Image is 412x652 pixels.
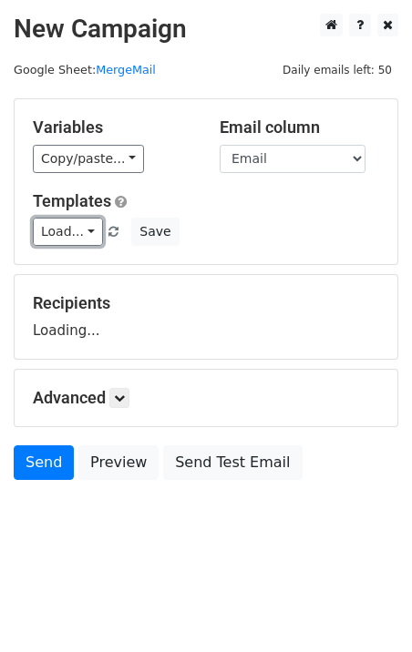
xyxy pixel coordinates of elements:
a: Copy/paste... [33,145,144,173]
h5: Variables [33,117,192,138]
a: Load... [33,218,103,246]
h5: Email column [220,117,379,138]
h2: New Campaign [14,14,398,45]
a: Preview [78,445,159,480]
small: Google Sheet: [14,63,156,76]
a: Templates [33,191,111,210]
button: Save [131,218,179,246]
h5: Advanced [33,388,379,408]
h5: Recipients [33,293,379,313]
span: Daily emails left: 50 [276,60,398,80]
div: Loading... [33,293,379,341]
a: MergeMail [96,63,156,76]
a: Send Test Email [163,445,302,480]
a: Daily emails left: 50 [276,63,398,76]
a: Send [14,445,74,480]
